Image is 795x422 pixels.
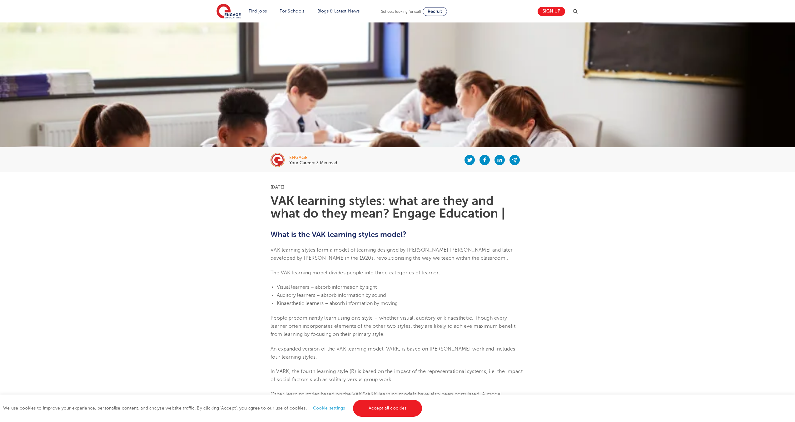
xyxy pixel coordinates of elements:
[216,4,241,19] img: Engage Education
[249,9,267,13] a: Find jobs
[345,255,507,261] span: in the 1920s, revolutionising the way we teach within the classroom.
[271,369,523,382] span: In VARK, the fourth learning style (R) is based on the impact of the representational systems, i....
[271,315,515,337] span: People predominantly learn using one style – whether visual, auditory or kinaesthetic. Though eve...
[280,9,304,13] a: For Schools
[271,391,518,422] span: Other learning styles based on the VAK/VARK learning models have also been postulated. A model co...
[271,346,515,360] span: An expanded version of the VAK learning model, VARK, is based on [PERSON_NAME] work and includes ...
[271,230,406,239] b: What is the VAK learning styles model?
[271,247,513,261] span: VAK learning styles form a model of learning designed by [PERSON_NAME] [PERSON_NAME] and later de...
[271,270,440,276] span: The VAK learning model divides people into three categories of learner:
[428,9,442,14] span: Recruit
[313,406,345,410] a: Cookie settings
[317,9,360,13] a: Blogs & Latest News
[277,301,398,306] span: Kinaesthetic learners – absorb information by moving
[271,185,524,189] p: [DATE]
[277,292,386,298] span: Auditory learners – absorb information by sound
[271,195,524,220] h1: VAK learning styles: what are they and what do they mean? Engage Education |
[538,7,565,16] a: Sign up
[423,7,447,16] a: Recruit
[353,400,422,417] a: Accept all cookies
[381,9,421,14] span: Schools looking for staff
[277,284,377,290] span: Visual learners – absorb information by sight
[3,406,424,410] span: We use cookies to improve your experience, personalise content, and analyse website traffic. By c...
[289,161,337,165] p: Your Career• 3 Min read
[289,155,337,160] div: engage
